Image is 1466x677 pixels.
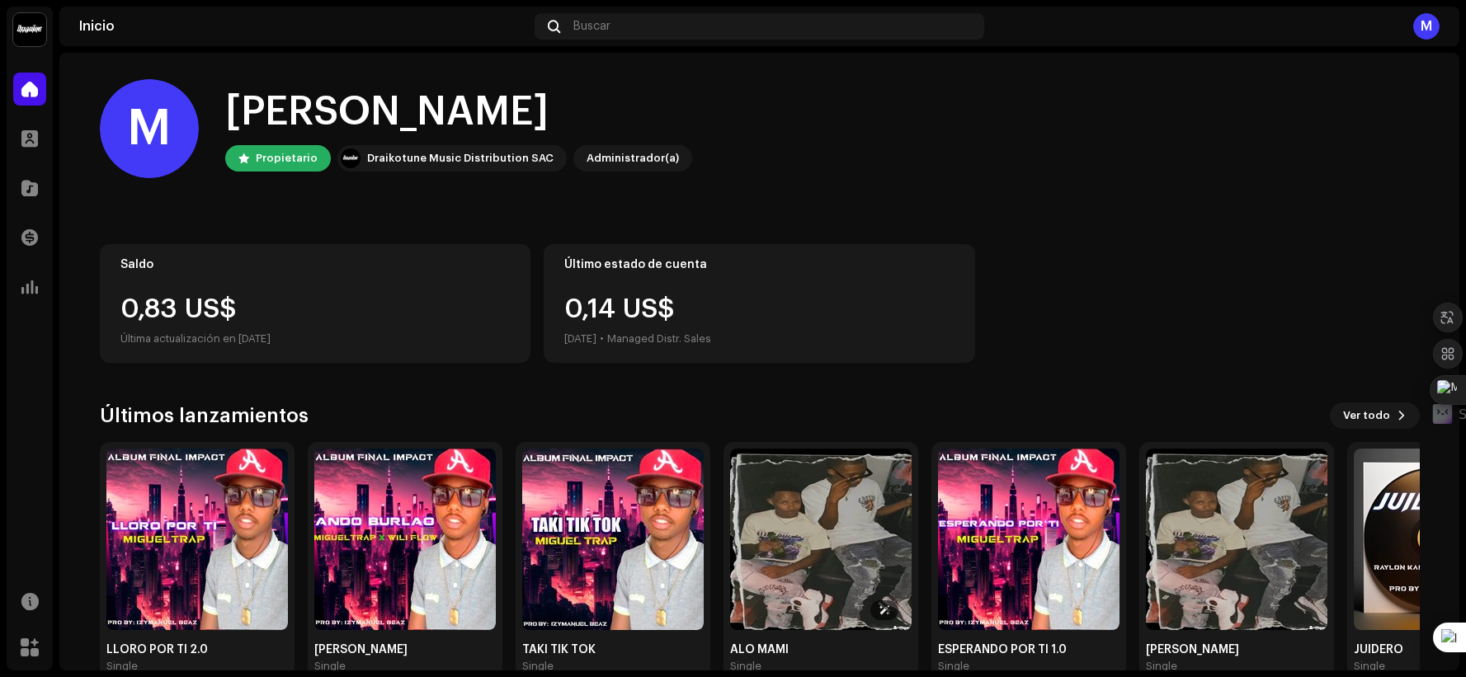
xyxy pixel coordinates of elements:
[564,258,955,271] div: Último estado de cuenta
[225,86,692,139] div: [PERSON_NAME]
[106,660,138,673] div: Single
[1146,643,1327,656] div: [PERSON_NAME]
[256,148,318,168] div: Propietario
[13,13,46,46] img: 10370c6a-d0e2-4592-b8a2-38f444b0ca44
[341,148,361,168] img: 10370c6a-d0e2-4592-b8a2-38f444b0ca44
[522,449,704,630] img: 6bacd5a9-8aea-44ef-922c-a78a02a6a7fe
[730,643,912,656] div: ALO MAMI
[367,148,554,168] div: Draikotune Music Distribution SAC
[730,660,761,673] div: Single
[100,244,531,363] re-o-card-value: Saldo
[79,20,528,33] div: Inicio
[938,643,1120,656] div: ESPERANDO POR TI 1.0
[522,660,554,673] div: Single
[100,79,199,178] div: M
[730,449,912,630] img: cb567d34-fe7f-454a-a95a-4c822a9739aa
[573,20,610,33] span: Buscar
[120,258,511,271] div: Saldo
[600,329,604,349] div: •
[1343,399,1390,432] span: Ver todo
[314,449,496,630] img: 89f5498f-a17d-4e23-8fb7-811bcd24fb2e
[120,329,511,349] div: Última actualización en [DATE]
[938,660,969,673] div: Single
[564,329,596,349] div: [DATE]
[314,643,496,656] div: [PERSON_NAME]
[106,643,288,656] div: LLORO POR TI 2.0
[1146,449,1327,630] img: dc8a3d8d-7715-4550-b17d-c266183286af
[544,244,975,363] re-o-card-value: Último estado de cuenta
[587,148,679,168] div: Administrador(a)
[607,329,711,349] div: Managed Distr. Sales
[1354,660,1385,673] div: Single
[100,402,309,429] h3: Últimos lanzamientos
[1413,13,1440,40] div: M
[938,449,1120,630] img: 61051d8c-428d-4042-a63c-0f418c8f046b
[106,449,288,630] img: 10b87b43-caac-4101-a886-1e899f85f54f
[522,643,704,656] div: TAKI TIK TOK
[314,660,346,673] div: Single
[1146,660,1177,673] div: Single
[1330,402,1420,429] button: Ver todo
